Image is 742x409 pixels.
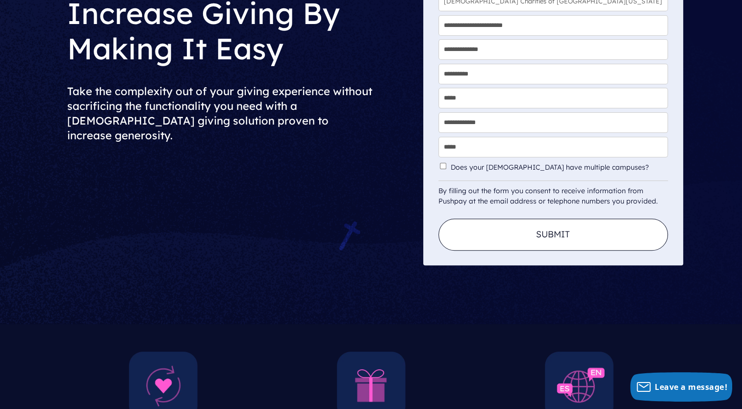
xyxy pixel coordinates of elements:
[438,219,668,250] button: Submit
[450,163,665,172] label: Does your [DEMOGRAPHIC_DATA] have multiple campuses?
[438,180,668,206] div: By filling out the form you consent to receive information from Pushpay at the email address or t...
[655,382,727,392] span: Leave a message!
[67,76,415,151] h2: Take the complexity out of your giving experience without sacrificing the functionality you need ...
[630,372,732,402] button: Leave a message!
